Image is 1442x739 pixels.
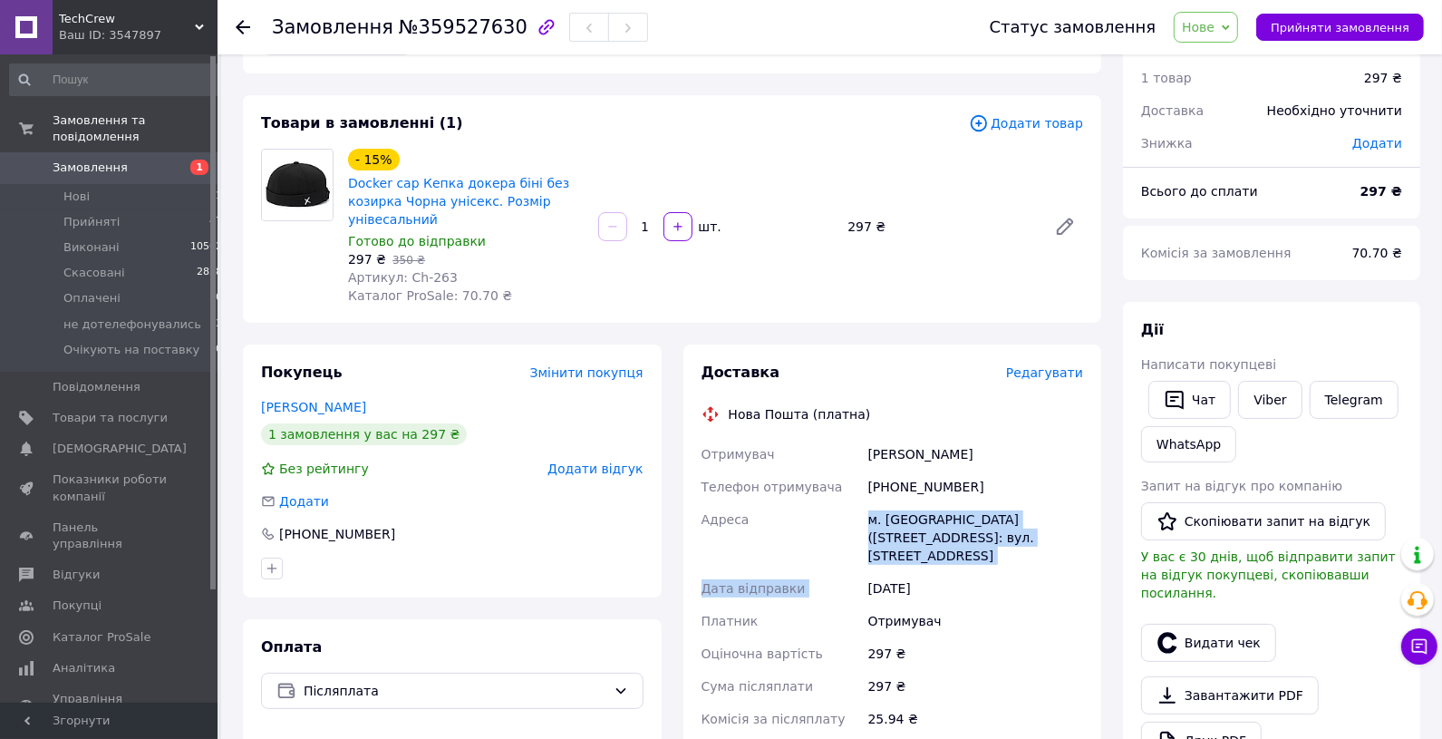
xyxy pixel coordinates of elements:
button: Скопіювати запит на відгук [1141,502,1386,540]
a: Viber [1238,381,1302,419]
span: Очікують на поставку [63,342,199,358]
div: Необхідно уточнити [1256,91,1413,131]
div: 297 ₴ [865,637,1087,670]
span: Дії [1141,321,1164,338]
span: Додати товар [969,113,1083,133]
span: Каталог ProSale: 70.70 ₴ [348,288,512,303]
span: Адреса [702,512,750,527]
span: Знижка [1141,136,1193,151]
div: Нова Пошта (платна) [724,405,876,423]
span: Замовлення та повідомлення [53,112,218,145]
span: №359527630 [399,16,527,38]
span: не дотелефонувались [63,316,201,333]
span: Без рейтингу [279,462,369,476]
span: Отримувач [702,447,775,462]
div: [PERSON_NAME] [865,438,1087,471]
div: 297 ₴ [1364,69,1402,87]
span: 47 [209,214,222,230]
div: Ваш ID: 3547897 [59,27,218,44]
span: 1 товар [1141,71,1192,85]
span: 0 [216,290,222,306]
span: Готово до відправки [348,234,486,248]
div: 25.94 ₴ [865,703,1087,735]
div: [PHONE_NUMBER] [865,471,1087,503]
button: Видати чек [1141,624,1276,662]
span: 10502 [190,239,222,256]
div: 297 ₴ [840,214,1040,239]
span: Виконані [63,239,120,256]
span: Показники роботи компанії [53,472,168,504]
span: Сума післяплати [702,679,814,694]
a: WhatsApp [1141,426,1236,462]
button: Прийняти замовлення [1256,14,1424,41]
span: Комісія за замовлення [1141,246,1292,260]
div: 297 ₴ [865,670,1087,703]
span: Нове [1182,20,1215,34]
span: Додати [279,494,329,509]
b: 297 ₴ [1360,184,1402,199]
span: Повідомлення [53,379,140,395]
div: 1 замовлення у вас на 297 ₴ [261,423,467,445]
span: Платник [702,614,759,628]
span: Доставка [702,364,780,381]
div: [PHONE_NUMBER] [277,525,397,543]
span: Товари та послуги [53,410,168,426]
span: Оплата [261,638,322,656]
span: Замовлення [272,16,393,38]
div: Статус замовлення [990,18,1157,36]
span: Скасовані [63,265,125,281]
div: шт. [694,218,723,236]
span: 3 [216,316,222,333]
span: Всього до сплати [1141,184,1258,199]
span: Прийняті [63,214,120,230]
button: Чат з покупцем [1401,628,1437,665]
span: Змінити покупця [530,365,644,380]
span: 350 ₴ [392,254,425,267]
span: Додати відгук [547,462,643,476]
span: Комісія за післяплату [702,712,846,726]
span: Редагувати [1006,365,1083,380]
img: Docker cap Кепка докера біні без козирка Чорна унісекс. Розмір унівесальний [262,150,333,220]
span: Дата відправки [702,581,806,596]
span: Написати покупцеві [1141,357,1276,372]
span: Каталог ProSale [53,629,150,646]
a: Редагувати [1047,209,1083,245]
div: м. [GEOGRAPHIC_DATA] ([STREET_ADDRESS]: вул. [STREET_ADDRESS] [865,503,1087,572]
span: Післяплата [304,681,606,701]
a: [PERSON_NAME] [261,400,366,414]
span: Оплачені [63,290,121,306]
span: У вас є 30 днів, щоб відправити запит на відгук покупцеві, скопіювавши посилання. [1141,549,1396,600]
button: Чат [1148,381,1231,419]
span: Замовлення [53,160,128,176]
span: Запит на відгук про компанію [1141,479,1342,493]
span: TechCrew [59,11,195,27]
span: Доставка [1141,103,1204,118]
span: 70.70 ₴ [1352,246,1402,260]
span: Товари в замовленні (1) [261,114,463,131]
span: Покупці [53,598,102,614]
span: Нові [63,189,90,205]
span: 2828 [197,265,222,281]
span: Артикул: Ch-263 [348,270,458,285]
span: Прийняти замовлення [1271,21,1409,34]
a: Telegram [1310,381,1398,419]
span: Телефон отримувача [702,480,843,494]
span: Відгуки [53,567,100,583]
input: Пошук [9,63,224,96]
a: Завантажити PDF [1141,676,1319,715]
span: Панель управління [53,520,168,552]
span: 1 [216,189,222,205]
div: [DATE] [865,572,1087,605]
span: Покупець [261,364,343,381]
span: Додати [1352,136,1402,151]
span: 1 [190,160,208,175]
div: Отримувач [865,605,1087,637]
span: Оціночна вартість [702,647,823,661]
span: Аналітика [53,660,115,676]
div: Повернутися назад [236,18,250,36]
span: 0 [216,342,222,358]
span: Управління сайтом [53,691,168,724]
span: [DEMOGRAPHIC_DATA] [53,441,187,457]
span: 297 ₴ [348,252,386,267]
div: - 15% [348,149,400,170]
